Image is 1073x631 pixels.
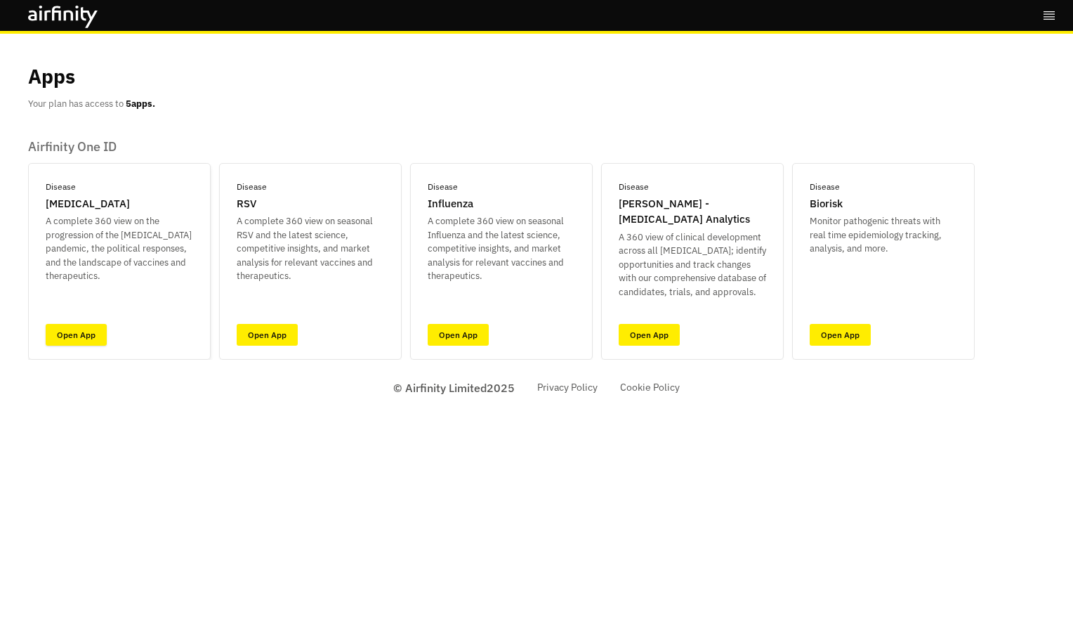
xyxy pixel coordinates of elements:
[810,324,871,346] a: Open App
[619,324,680,346] a: Open App
[619,196,766,228] p: [PERSON_NAME] - [MEDICAL_DATA] Analytics
[810,181,840,193] p: Disease
[393,379,515,396] p: © Airfinity Limited 2025
[46,181,76,193] p: Disease
[428,324,489,346] a: Open App
[46,324,107,346] a: Open App
[810,196,843,212] p: Biorisk
[46,196,130,212] p: [MEDICAL_DATA]
[46,214,193,283] p: A complete 360 view on the progression of the [MEDICAL_DATA] pandemic, the political responses, a...
[28,62,75,91] p: Apps
[237,196,256,212] p: RSV
[428,196,473,212] p: Influenza
[810,214,957,256] p: Monitor pathogenic threats with real time epidemiology tracking, analysis, and more.
[126,98,155,110] b: 5 apps.
[28,97,155,111] p: Your plan has access to
[620,380,680,395] a: Cookie Policy
[619,181,649,193] p: Disease
[428,181,458,193] p: Disease
[28,139,975,155] p: Airfinity One ID
[237,324,298,346] a: Open App
[428,214,575,283] p: A complete 360 view on seasonal Influenza and the latest science, competitive insights, and marke...
[237,181,267,193] p: Disease
[619,230,766,299] p: A 360 view of clinical development across all [MEDICAL_DATA]; identify opportunities and track ch...
[237,214,384,283] p: A complete 360 view on seasonal RSV and the latest science, competitive insights, and market anal...
[537,380,598,395] a: Privacy Policy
